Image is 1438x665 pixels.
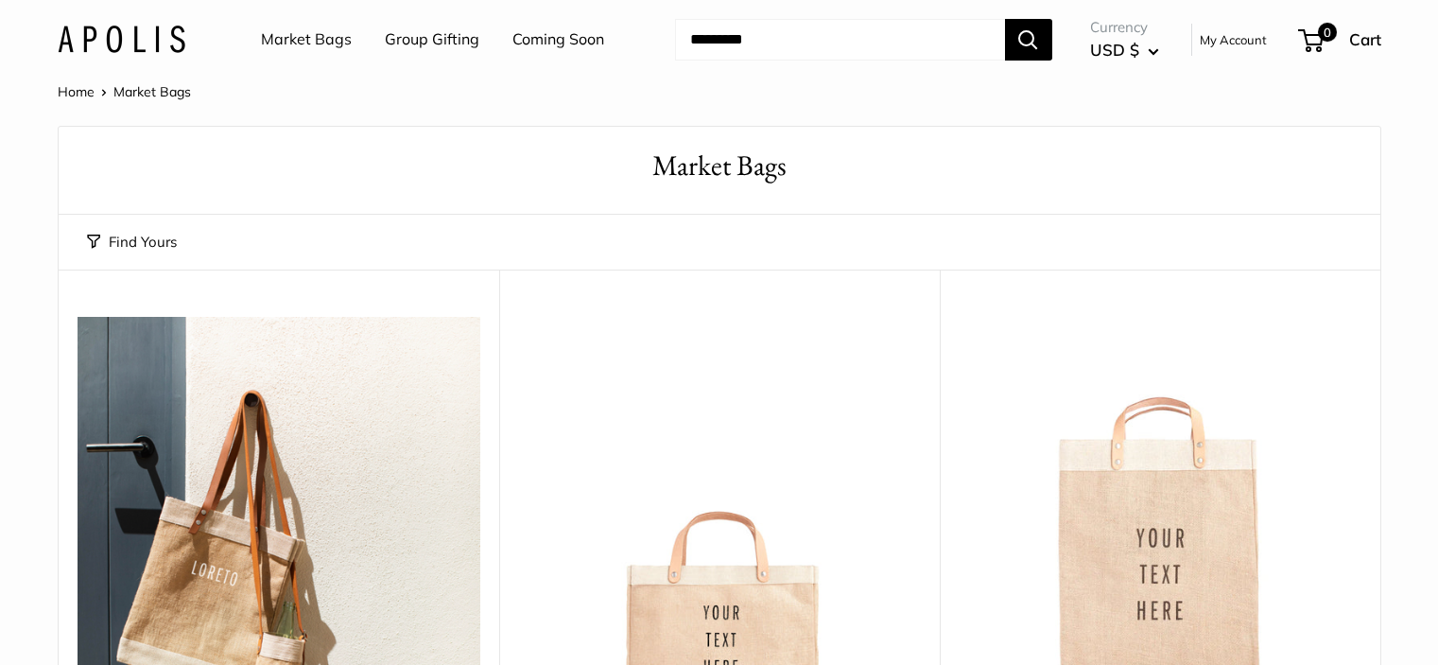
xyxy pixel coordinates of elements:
[1300,25,1381,55] a: 0 Cart
[87,229,177,255] button: Find Yours
[1005,19,1052,61] button: Search
[1349,29,1381,49] span: Cart
[512,26,604,54] a: Coming Soon
[1090,35,1159,65] button: USD $
[58,83,95,100] a: Home
[1317,23,1336,42] span: 0
[58,79,191,104] nav: Breadcrumb
[113,83,191,100] span: Market Bags
[87,146,1352,186] h1: Market Bags
[1090,40,1139,60] span: USD $
[261,26,352,54] a: Market Bags
[1200,28,1267,51] a: My Account
[1090,14,1159,41] span: Currency
[675,19,1005,61] input: Search...
[385,26,479,54] a: Group Gifting
[58,26,185,53] img: Apolis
